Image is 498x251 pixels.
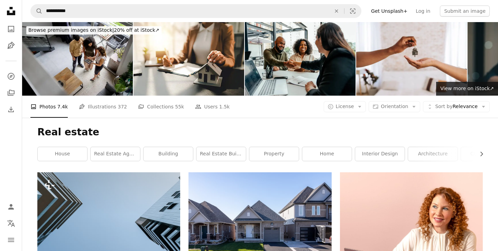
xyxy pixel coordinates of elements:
a: Illustrations [4,39,18,52]
a: property [249,147,299,161]
a: house [38,147,87,161]
span: Sort by [435,104,452,109]
a: Collections [4,86,18,100]
span: Orientation [381,104,408,109]
a: Log in [412,6,434,17]
a: Download History [4,103,18,116]
a: real estate building [196,147,246,161]
a: Users 1.5k [195,96,230,118]
button: Clear [329,4,344,18]
span: View more on iStock ↗ [440,86,494,91]
button: Search Unsplash [31,4,43,18]
button: Menu [4,233,18,247]
a: Get Unsplash+ [367,6,412,17]
a: Browse premium images on iStock|20% off at iStock↗ [22,22,166,39]
button: Submit an image [440,6,490,17]
img: Couple discussing details of a house with their real estate agent while looking at a brochure [22,22,133,96]
img: Couple closing real estate contract with real estate agent [245,22,356,96]
a: Collections 55k [138,96,184,118]
span: 372 [118,103,127,110]
span: License [336,104,354,109]
button: License [324,101,366,112]
span: Browse premium images on iStock | [28,27,114,33]
span: 20% off at iStock ↗ [28,27,159,33]
form: Find visuals sitewide [30,4,361,18]
a: Illustrations 372 [79,96,127,118]
a: building [144,147,193,161]
a: interior design [355,147,405,161]
a: View more on iStock↗ [436,82,498,96]
button: scroll list to the right [475,147,483,161]
a: Photos [4,22,18,36]
button: Sort byRelevance [423,101,490,112]
button: Language [4,216,18,230]
a: gray and white concrete house [188,216,331,223]
a: architecture [408,147,458,161]
img: real estate agent Delivering sample homes to customers, mortgage loan contracts. Make a contract ... [133,22,244,96]
a: Log in / Sign up [4,200,18,214]
span: Relevance [435,103,478,110]
h1: Real estate [37,126,483,138]
a: real estate agent [91,147,140,161]
span: 1.5k [219,103,230,110]
button: Orientation [369,101,420,112]
a: Explore [4,69,18,83]
img: Real estate agent giving a man the keys to his new home [356,22,467,96]
a: home [302,147,352,161]
button: Visual search [344,4,361,18]
span: 55k [175,103,184,110]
